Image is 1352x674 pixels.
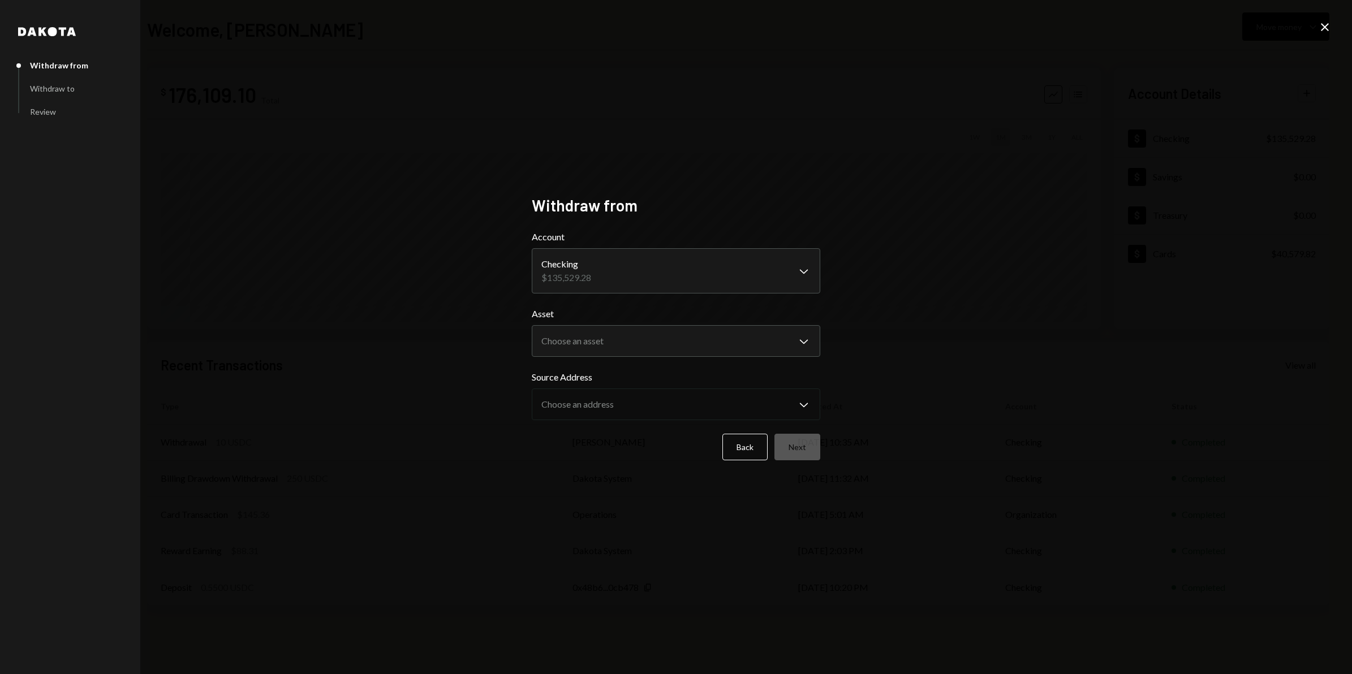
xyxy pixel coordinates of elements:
[532,230,820,244] label: Account
[30,107,56,116] div: Review
[532,325,820,357] button: Asset
[532,370,820,384] label: Source Address
[532,307,820,321] label: Asset
[30,84,75,93] div: Withdraw to
[532,248,820,293] button: Account
[722,434,768,460] button: Back
[532,195,820,217] h2: Withdraw from
[532,388,820,420] button: Source Address
[30,61,88,70] div: Withdraw from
